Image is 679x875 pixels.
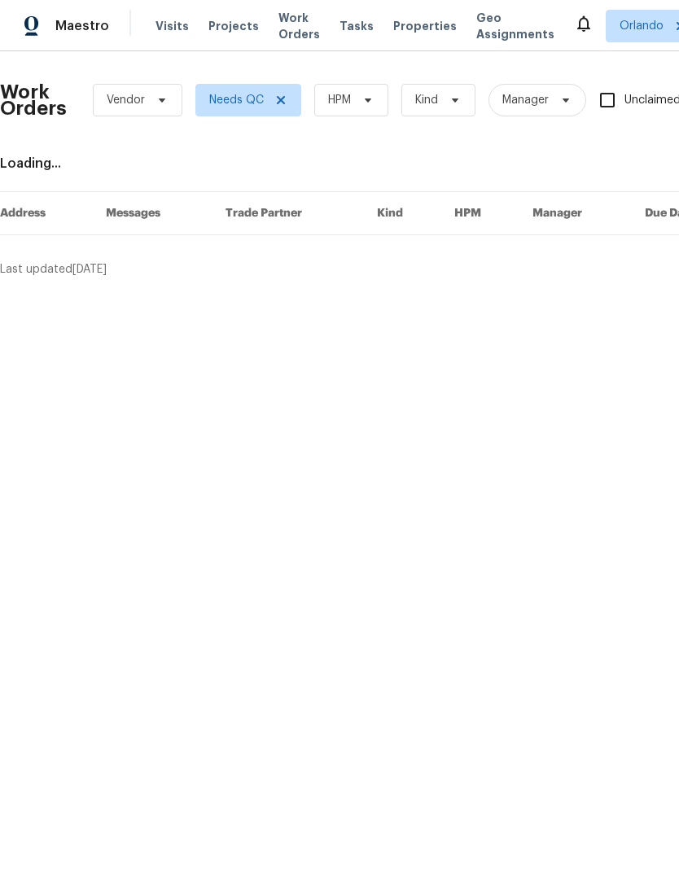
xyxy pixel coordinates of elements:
span: Projects [208,18,259,34]
th: Manager [519,192,632,235]
span: Orlando [620,18,664,34]
th: Kind [364,192,441,235]
span: Work Orders [278,10,320,42]
span: Geo Assignments [476,10,554,42]
span: [DATE] [72,264,107,275]
span: Needs QC [209,92,264,108]
span: HPM [328,92,351,108]
span: Tasks [339,20,374,32]
th: Messages [93,192,212,235]
span: Visits [156,18,189,34]
span: Kind [415,92,438,108]
span: Maestro [55,18,109,34]
span: Vendor [107,92,145,108]
th: HPM [441,192,519,235]
span: Properties [393,18,457,34]
span: Manager [502,92,549,108]
th: Trade Partner [212,192,365,235]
